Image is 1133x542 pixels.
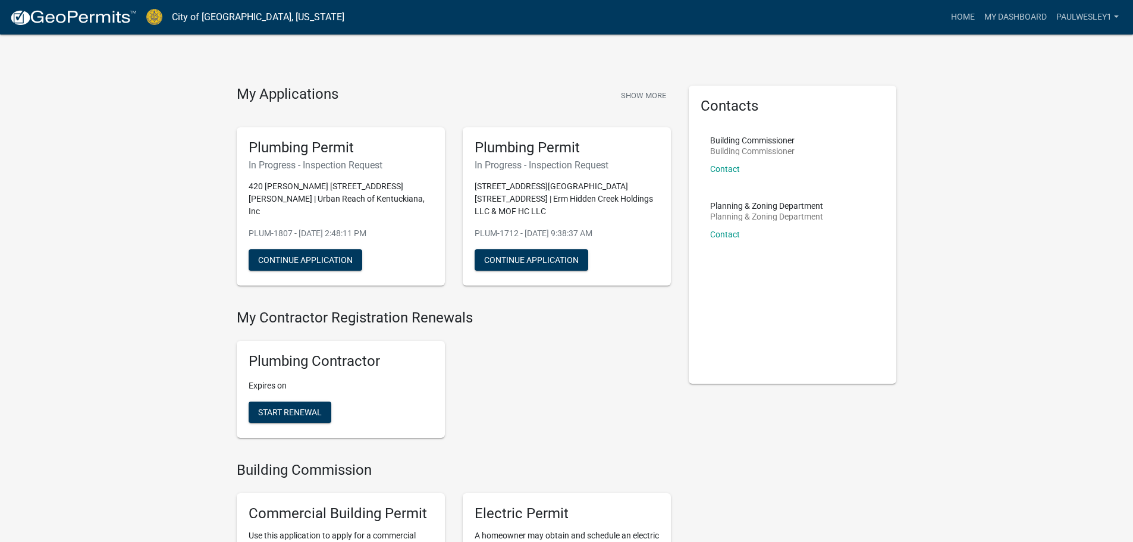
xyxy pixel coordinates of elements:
[710,147,795,155] p: Building Commissioner
[249,180,433,218] p: 420 [PERSON_NAME] [STREET_ADDRESS][PERSON_NAME] | Urban Reach of Kentuckiana, Inc
[980,6,1052,29] a: My Dashboard
[616,86,671,105] button: Show More
[475,180,659,218] p: [STREET_ADDRESS][GEOGRAPHIC_DATA][STREET_ADDRESS] | Erm Hidden Creek Holdings LLC & MOF HC LLC
[710,136,795,145] p: Building Commissioner
[475,227,659,240] p: PLUM-1712 - [DATE] 9:38:37 AM
[710,164,740,174] a: Contact
[710,212,823,221] p: Planning & Zoning Department
[710,202,823,210] p: Planning & Zoning Department
[172,7,344,27] a: City of [GEOGRAPHIC_DATA], [US_STATE]
[249,353,433,370] h5: Plumbing Contractor
[249,505,433,522] h5: Commercial Building Permit
[249,402,331,423] button: Start Renewal
[237,86,338,104] h4: My Applications
[475,249,588,271] button: Continue Application
[249,159,433,171] h6: In Progress - Inspection Request
[475,505,659,522] h5: Electric Permit
[258,408,322,417] span: Start Renewal
[475,159,659,171] h6: In Progress - Inspection Request
[146,9,162,25] img: City of Jeffersonville, Indiana
[249,249,362,271] button: Continue Application
[237,462,671,479] h4: Building Commission
[1052,6,1123,29] a: PaulWesley1
[249,139,433,156] h5: Plumbing Permit
[946,6,980,29] a: Home
[237,309,671,327] h4: My Contractor Registration Renewals
[710,230,740,239] a: Contact
[475,139,659,156] h5: Plumbing Permit
[249,380,433,392] p: Expires on
[237,309,671,447] wm-registration-list-section: My Contractor Registration Renewals
[249,227,433,240] p: PLUM-1807 - [DATE] 2:48:11 PM
[701,98,885,115] h5: Contacts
